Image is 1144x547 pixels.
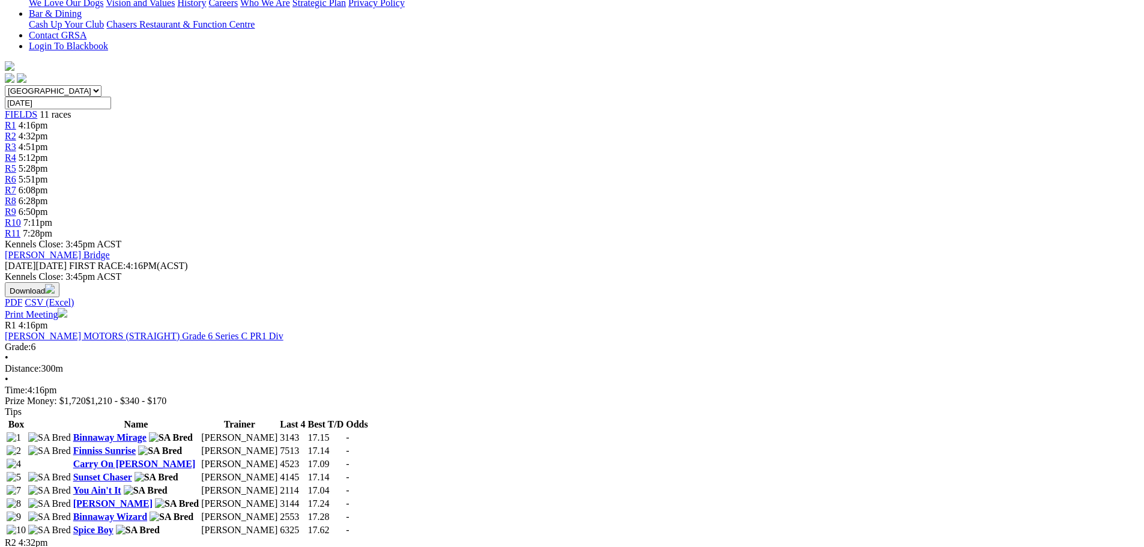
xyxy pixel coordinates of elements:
span: 4:16pm [19,320,48,330]
a: R4 [5,153,16,163]
span: FIRST RACE: [69,261,126,271]
td: [PERSON_NAME] [201,432,278,444]
img: 2 [7,446,21,456]
div: Download [5,297,1139,308]
a: Cash Up Your Club [29,19,104,29]
img: logo-grsa-white.png [5,61,14,71]
span: Tips [5,406,22,417]
a: CSV (Excel) [25,297,74,307]
a: Binnaway Wizard [73,512,147,522]
td: [PERSON_NAME] [201,471,278,483]
th: Name [73,419,200,431]
span: [DATE] [5,261,36,271]
th: Odds [345,419,368,431]
span: 6:28pm [19,196,48,206]
span: Kennels Close: 3:45pm ACST [5,239,121,249]
a: Sunset Chaser [73,472,132,482]
span: 11 races [40,109,71,119]
img: 5 [7,472,21,483]
span: Grade: [5,342,31,352]
div: Kennels Close: 3:45pm ACST [5,271,1139,282]
td: 17.04 [307,485,345,497]
a: You Ain't It [73,485,121,495]
div: 4:16pm [5,385,1139,396]
td: 4145 [279,471,306,483]
span: - [346,432,349,443]
a: R10 [5,217,21,228]
a: Binnaway Mirage [73,432,147,443]
span: 4:51pm [19,142,48,152]
a: R9 [5,207,16,217]
span: • [5,374,8,384]
span: 5:51pm [19,174,48,184]
th: Last 4 [279,419,306,431]
span: 7:28pm [23,228,52,238]
img: SA Bred [116,525,160,536]
div: 6 [5,342,1139,352]
img: SA Bred [28,512,71,522]
th: Best T/D [307,419,345,431]
td: 17.28 [307,511,345,523]
img: 8 [7,498,21,509]
img: facebook.svg [5,73,14,83]
img: SA Bred [149,432,193,443]
span: 4:32pm [19,131,48,141]
a: [PERSON_NAME] MOTORS (STRAIGHT) Grade 6 Series C PR1 Div [5,331,283,341]
img: SA Bred [124,485,168,496]
span: • [5,352,8,363]
td: [PERSON_NAME] [201,485,278,497]
span: Box [8,419,25,429]
a: FIELDS [5,109,37,119]
span: 6:50pm [19,207,48,217]
a: R11 [5,228,20,238]
img: 9 [7,512,21,522]
a: R3 [5,142,16,152]
span: - [346,498,349,509]
button: Download [5,282,59,297]
span: 4:16pm [19,120,48,130]
span: - [346,485,349,495]
td: 3144 [279,498,306,510]
a: R7 [5,185,16,195]
span: 4:16PM(ACST) [69,261,188,271]
a: [PERSON_NAME] Bridge [5,250,110,260]
span: - [346,472,349,482]
td: 17.14 [307,445,345,457]
img: SA Bred [135,472,178,483]
img: twitter.svg [17,73,26,83]
td: 17.09 [307,458,345,470]
a: R5 [5,163,16,174]
td: 17.15 [307,432,345,444]
div: Prize Money: $1,720 [5,396,1139,406]
span: Time: [5,385,28,395]
a: R6 [5,174,16,184]
span: R8 [5,196,16,206]
img: SA Bred [28,472,71,483]
div: Bar & Dining [29,19,1139,30]
img: 4 [7,459,21,470]
td: 2114 [279,485,306,497]
div: 300m [5,363,1139,374]
td: [PERSON_NAME] [201,445,278,457]
a: Login To Blackbook [29,41,108,51]
img: SA Bred [28,432,71,443]
a: Chasers Restaurant & Function Centre [106,19,255,29]
a: Contact GRSA [29,30,86,40]
span: 5:12pm [19,153,48,163]
img: SA Bred [138,446,182,456]
span: - [346,512,349,522]
span: 5:28pm [19,163,48,174]
td: [PERSON_NAME] [201,458,278,470]
td: 2553 [279,511,306,523]
span: - [346,525,349,535]
a: Print Meeting [5,309,67,319]
img: SA Bred [28,525,71,536]
img: SA Bred [155,498,199,509]
img: SA Bred [28,446,71,456]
